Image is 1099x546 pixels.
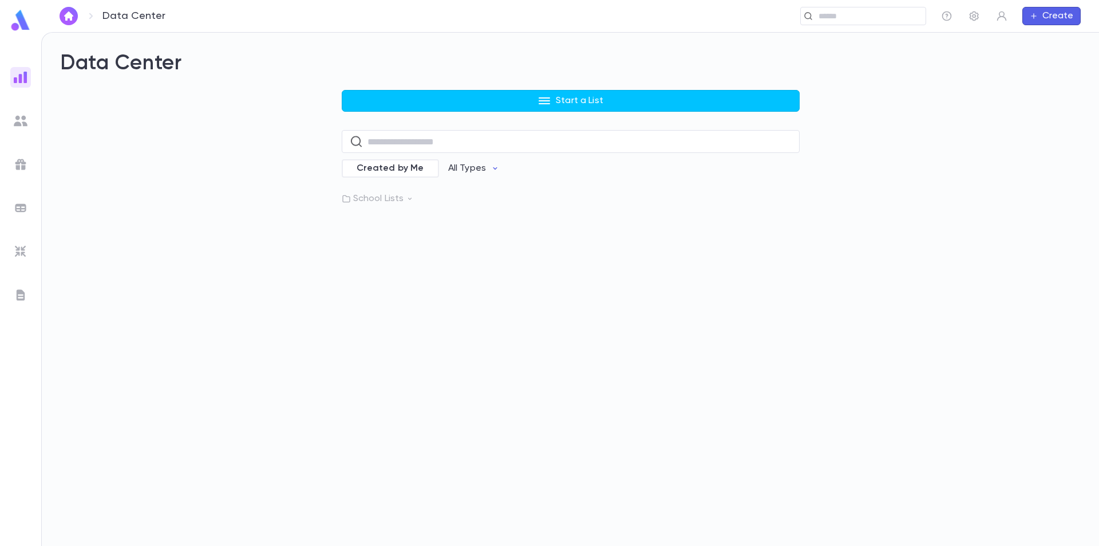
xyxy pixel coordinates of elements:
[556,95,603,107] p: Start a List
[60,51,1081,76] h2: Data Center
[9,9,32,32] img: logo
[448,163,486,174] p: All Types
[14,201,27,215] img: batches_grey.339ca447c9d9533ef1741baa751efc33.svg
[14,245,27,258] img: imports_grey.530a8a0e642e233f2baf0ef88e8c9fcb.svg
[1022,7,1081,25] button: Create
[14,288,27,302] img: letters_grey.7941b92b52307dd3b8a917253454ce1c.svg
[350,163,431,174] span: Created by Me
[14,158,27,171] img: campaigns_grey.99e729a5f7ee94e3726e6486bddda8f1.svg
[62,11,76,21] img: home_white.a664292cf8c1dea59945f0da9f25487c.svg
[14,114,27,128] img: students_grey.60c7aba0da46da39d6d829b817ac14fc.svg
[342,90,800,112] button: Start a List
[439,158,509,179] button: All Types
[342,193,800,205] p: School Lists
[102,10,165,22] p: Data Center
[14,70,27,84] img: reports_gradient.dbe2566a39951672bc459a78b45e2f92.svg
[342,159,439,178] div: Created by Me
